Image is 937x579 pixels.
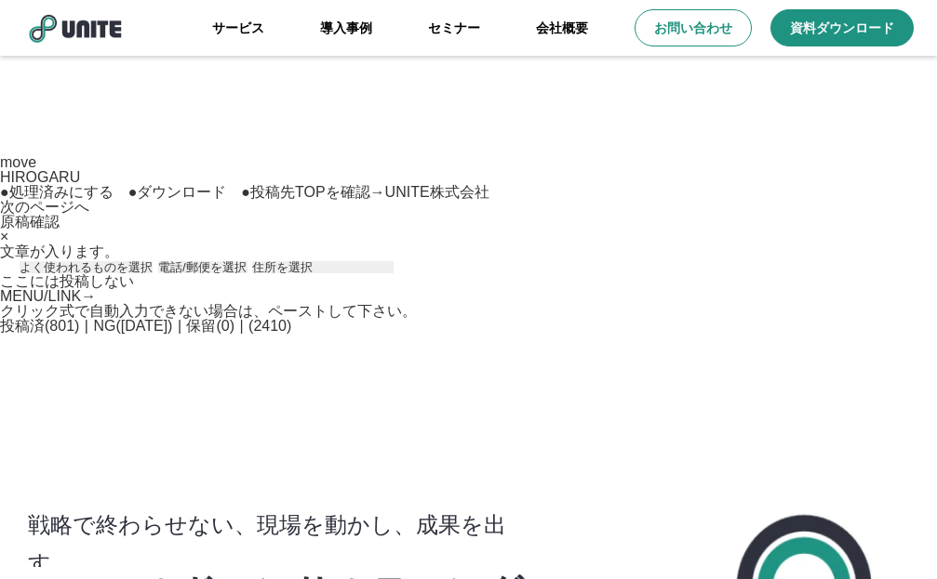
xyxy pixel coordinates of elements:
span: 801 [49,318,74,334]
span: [DATE] [121,318,167,334]
a: ●投稿先TOPを確認→UNITE株式会社 [241,184,489,200]
a: ●ダウンロード [128,184,227,200]
span: UNITE株式会社 [385,184,489,200]
span: 0 [221,318,230,334]
span: 2410 [253,318,287,334]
